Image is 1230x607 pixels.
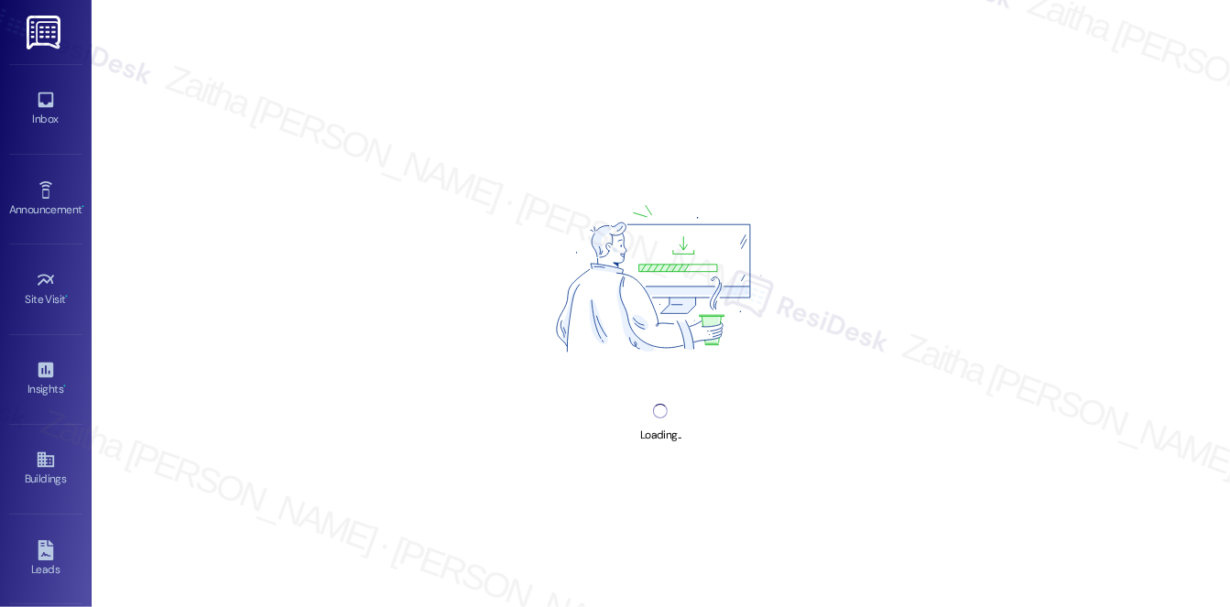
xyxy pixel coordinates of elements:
span: • [82,201,84,213]
a: Insights • [9,354,82,404]
img: ResiDesk Logo [27,16,64,49]
span: • [63,380,66,393]
span: • [66,290,69,303]
a: Inbox [9,84,82,134]
div: Loading... [640,426,681,445]
a: Leads [9,535,82,584]
a: Site Visit • [9,265,82,314]
a: Buildings [9,444,82,493]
